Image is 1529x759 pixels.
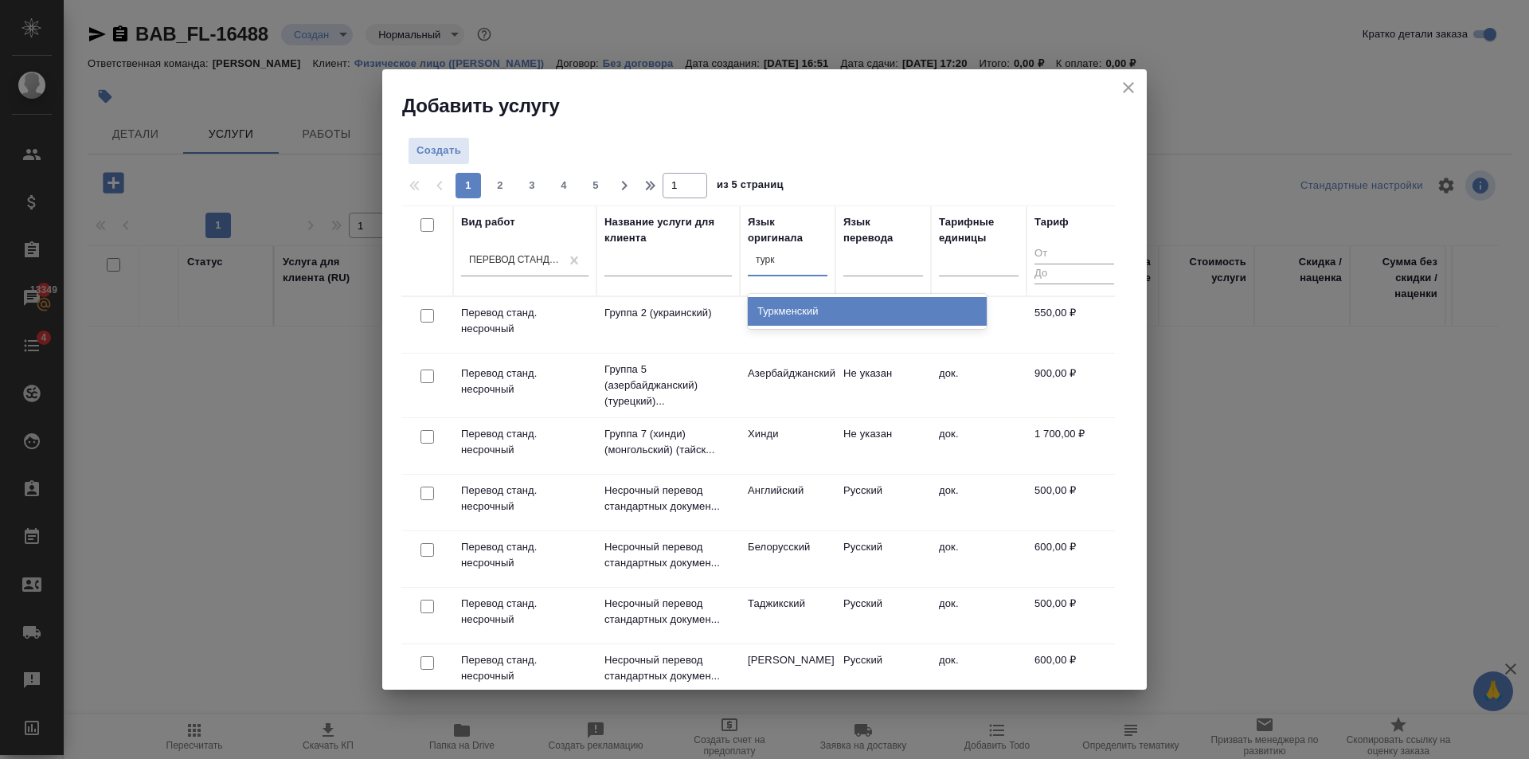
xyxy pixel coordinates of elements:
[604,305,732,321] p: Группа 2 (украинский)
[1116,76,1140,100] button: close
[740,358,835,413] td: Азербайджанский
[469,254,561,268] div: Перевод станд. несрочный
[583,173,608,198] button: 5
[740,644,835,700] td: [PERSON_NAME]
[740,418,835,474] td: Хинди
[487,178,513,194] span: 2
[1027,297,1122,353] td: 550,00 ₽
[1027,418,1122,474] td: 1 700,00 ₽
[461,305,589,337] p: Перевод станд. несрочный
[835,588,931,644] td: Русский
[461,652,589,684] p: Перевод станд. несрочный
[740,531,835,587] td: Белорусский
[1027,644,1122,700] td: 600,00 ₽
[487,173,513,198] button: 2
[551,178,577,194] span: 4
[461,366,589,397] p: Перевод станд. несрочный
[931,475,1027,530] td: док.
[1027,588,1122,644] td: 500,00 ₽
[740,588,835,644] td: Таджикский
[604,214,732,246] div: Название услуги для клиента
[408,137,470,165] button: Создать
[931,358,1027,413] td: док.
[931,531,1027,587] td: док.
[1027,531,1122,587] td: 600,00 ₽
[519,178,545,194] span: 3
[748,214,827,246] div: Язык оригинала
[835,418,931,474] td: Не указан
[461,426,589,458] p: Перевод станд. несрочный
[604,362,732,409] p: Группа 5 (азербайджанский) (турецкий)...
[717,175,784,198] span: из 5 страниц
[551,173,577,198] button: 4
[740,297,835,353] td: Украинский
[604,426,732,458] p: Группа 7 (хинди) (монгольский) (тайск...
[939,214,1019,246] div: Тарифные единицы
[1027,475,1122,530] td: 500,00 ₽
[461,596,589,628] p: Перевод станд. несрочный
[835,531,931,587] td: Русский
[1034,214,1069,230] div: Тариф
[604,596,732,628] p: Несрочный перевод стандартных докумен...
[583,178,608,194] span: 5
[843,214,923,246] div: Язык перевода
[604,483,732,514] p: Несрочный перевод стандартных докумен...
[604,539,732,571] p: Несрочный перевод стандартных докумен...
[748,297,987,326] div: Туркменский
[835,475,931,530] td: Русский
[461,214,515,230] div: Вид работ
[931,418,1027,474] td: док.
[835,358,931,413] td: Не указан
[461,539,589,571] p: Перевод станд. несрочный
[604,652,732,684] p: Несрочный перевод стандартных докумен...
[416,142,461,160] span: Создать
[1034,264,1114,284] input: До
[461,483,589,514] p: Перевод станд. несрочный
[931,588,1027,644] td: док.
[1034,245,1114,264] input: От
[402,93,1147,119] h2: Добавить услугу
[740,475,835,530] td: Английский
[519,173,545,198] button: 3
[1027,358,1122,413] td: 900,00 ₽
[931,644,1027,700] td: док.
[835,644,931,700] td: Русский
